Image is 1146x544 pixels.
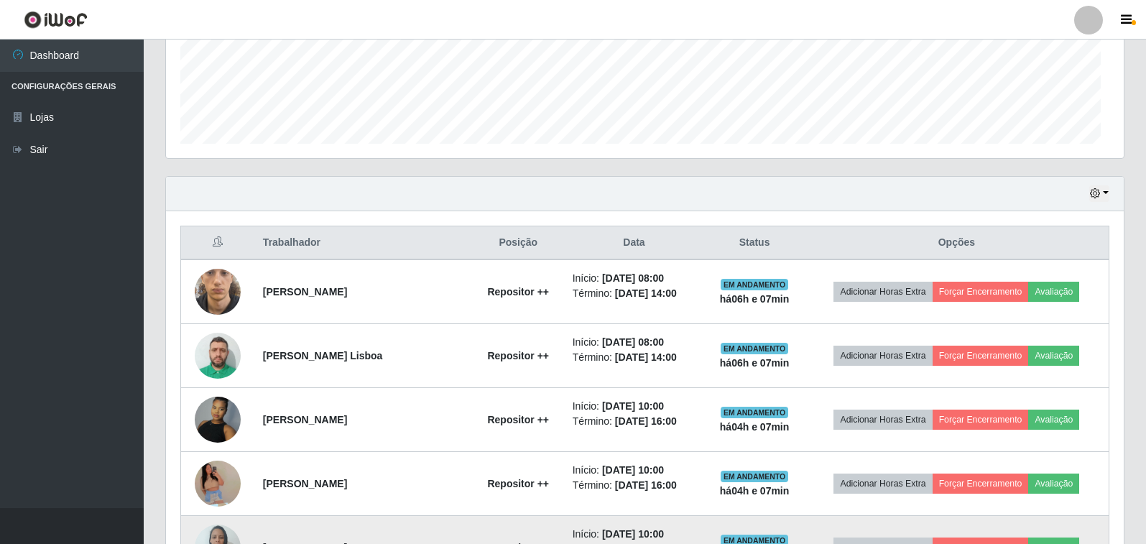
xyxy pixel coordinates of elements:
li: Início: [573,399,696,414]
th: Posição [473,226,564,260]
li: Início: [573,527,696,542]
strong: [PERSON_NAME] [263,478,347,489]
strong: [PERSON_NAME] [263,286,347,298]
time: [DATE] 10:00 [602,464,664,476]
time: [DATE] 14:00 [615,351,677,363]
button: Avaliação [1028,474,1079,494]
time: [DATE] 10:00 [602,528,664,540]
button: Adicionar Horas Extra [833,410,932,430]
li: Término: [573,350,696,365]
li: Término: [573,286,696,301]
button: Forçar Encerramento [933,410,1029,430]
span: EM ANDAMENTO [721,471,789,482]
strong: Repositor ++ [487,286,549,298]
strong: há 06 h e 07 min [720,293,790,305]
button: Forçar Encerramento [933,346,1029,366]
button: Avaliação [1028,346,1079,366]
th: Opções [805,226,1109,260]
time: [DATE] 16:00 [615,415,677,427]
li: Início: [573,271,696,286]
button: Adicionar Horas Extra [833,282,932,302]
strong: há 04 h e 07 min [720,485,790,497]
time: [DATE] 10:00 [602,400,664,412]
img: 1758026453705.jpeg [195,389,241,450]
img: 1745850346795.jpeg [195,431,241,536]
img: 1749668306619.jpeg [195,242,241,342]
button: Forçar Encerramento [933,474,1029,494]
li: Término: [573,478,696,493]
button: Avaliação [1028,410,1079,430]
time: [DATE] 14:00 [615,287,677,299]
button: Adicionar Horas Extra [833,346,932,366]
span: EM ANDAMENTO [721,407,789,418]
time: [DATE] 16:00 [615,479,677,491]
strong: [PERSON_NAME] [263,414,347,425]
strong: Repositor ++ [487,350,549,361]
button: Forçar Encerramento [933,282,1029,302]
img: 1756517330886.jpeg [195,325,241,386]
time: [DATE] 08:00 [602,272,664,284]
strong: há 06 h e 07 min [720,357,790,369]
strong: Repositor ++ [487,414,549,425]
time: [DATE] 08:00 [602,336,664,348]
th: Status [704,226,804,260]
button: Avaliação [1028,282,1079,302]
li: Início: [573,335,696,350]
strong: Repositor ++ [487,478,549,489]
li: Término: [573,414,696,429]
button: Adicionar Horas Extra [833,474,932,494]
strong: [PERSON_NAME] Lisboa [263,350,382,361]
th: Data [564,226,705,260]
li: Início: [573,463,696,478]
span: EM ANDAMENTO [721,279,789,290]
th: Trabalhador [254,226,473,260]
strong: há 04 h e 07 min [720,421,790,433]
span: EM ANDAMENTO [721,343,789,354]
img: CoreUI Logo [24,11,88,29]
